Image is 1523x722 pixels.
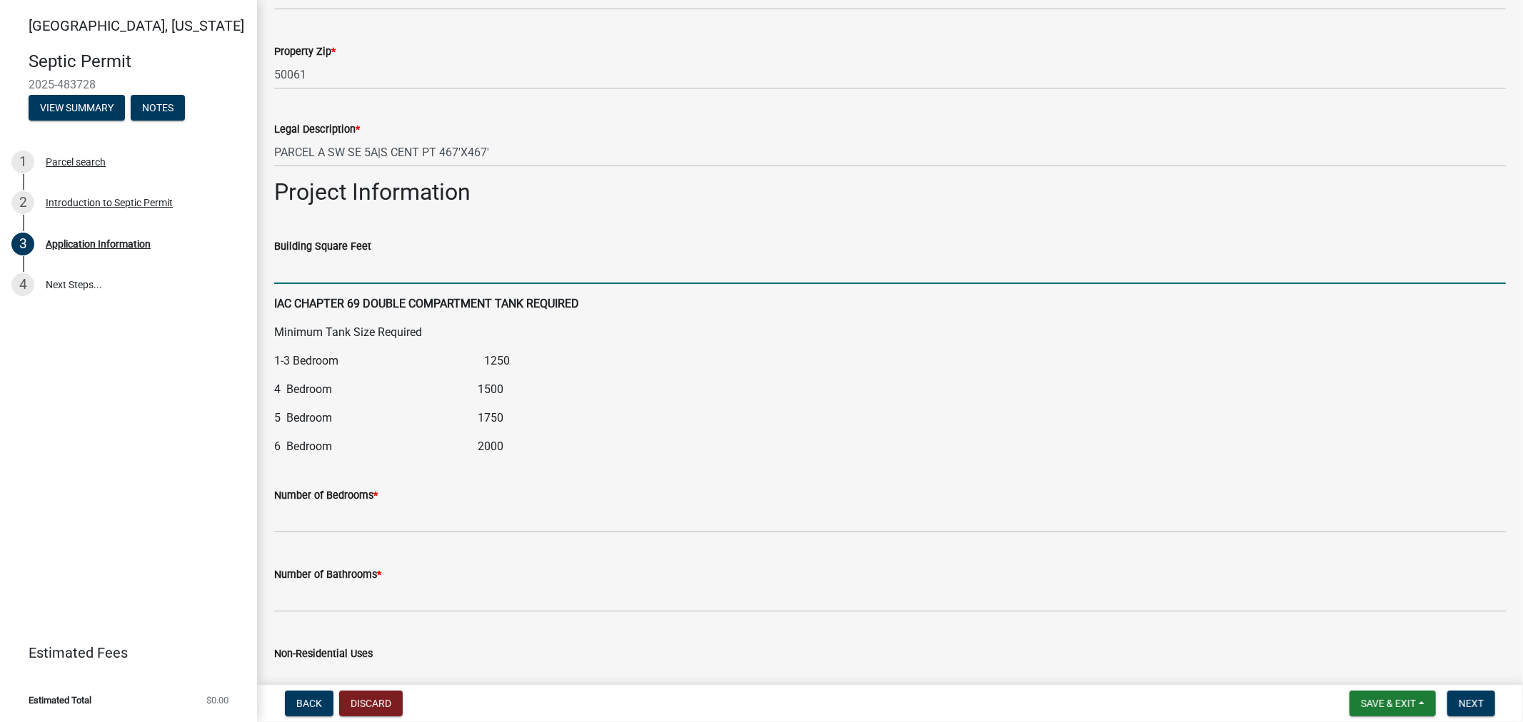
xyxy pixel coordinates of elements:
button: View Summary [29,95,125,121]
button: Notes [131,95,185,121]
p: 1-3 Bedroom 1250 [274,352,1506,370]
p: 5 Bedroom 1750 [274,410,1506,427]
button: Back [285,691,333,716]
button: Discard [339,691,403,716]
span: 2025-483728 [29,78,228,91]
div: 3 [11,233,34,255]
button: Save & Exit [1349,691,1436,716]
span: Back [296,698,322,709]
label: Number of Bedrooms [274,491,378,501]
strong: IAC CHAPTER 69 DOUBLE COMPARTMENT TANK REQUIRED [274,297,579,310]
span: $0.00 [206,696,228,705]
span: Next [1459,698,1484,709]
label: Non-Residential Uses [274,649,373,659]
wm-modal-confirm: Summary [29,103,125,114]
span: [GEOGRAPHIC_DATA], [US_STATE] [29,17,244,34]
wm-modal-confirm: Notes [131,103,185,114]
label: Building Square Feet [274,242,371,252]
div: Introduction to Septic Permit [46,198,173,208]
span: Estimated Total [29,696,91,705]
p: 4 Bedroom 1500 [274,381,1506,398]
div: 4 [11,273,34,296]
div: 1 [11,151,34,173]
button: Next [1447,691,1495,716]
p: 6 Bedroom 2000 [274,438,1506,455]
a: Estimated Fees [11,639,234,667]
label: Legal Description [274,125,360,135]
span: Save & Exit [1361,698,1416,709]
label: Property Zip [274,47,336,57]
p: Minimum Tank Size Required [274,324,1506,341]
div: Parcel search [46,157,106,167]
div: Application Information [46,239,151,249]
h4: Septic Permit [29,51,246,72]
h2: Project Information [274,178,1506,205]
div: 2 [11,191,34,214]
label: Number of Bathrooms [274,570,381,580]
